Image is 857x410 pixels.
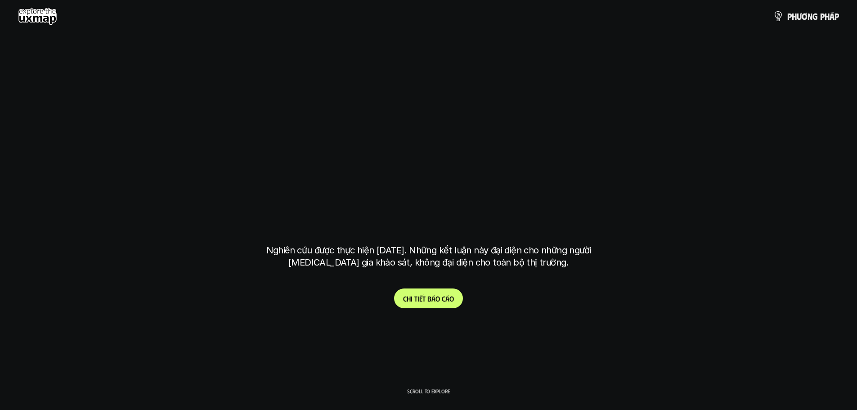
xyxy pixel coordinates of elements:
a: phươngpháp [773,7,839,25]
h1: tại [GEOGRAPHIC_DATA] [268,197,589,234]
span: h [825,11,830,21]
span: h [792,11,797,21]
span: C [403,294,407,303]
span: p [835,11,839,21]
span: p [787,11,792,21]
span: ế [419,294,422,303]
span: i [417,294,419,303]
span: ơ [802,11,808,21]
span: o [449,294,454,303]
span: á [445,294,449,303]
p: Nghiên cứu được thực hiện [DATE]. Những kết luận này đại diện cho những người [MEDICAL_DATA] gia ... [260,244,597,269]
span: ư [797,11,802,21]
span: t [422,294,426,303]
p: Scroll to explore [407,388,450,394]
a: Chitiếtbáocáo [394,288,463,308]
h6: Kết quả nghiên cứu [398,104,466,114]
span: b [427,294,431,303]
h1: phạm vi công việc của [265,126,593,163]
span: p [820,11,825,21]
span: h [407,294,411,303]
span: n [808,11,812,21]
span: á [830,11,835,21]
span: á [431,294,435,303]
span: g [812,11,818,21]
span: c [442,294,445,303]
span: o [435,294,440,303]
span: i [411,294,413,303]
span: t [414,294,417,303]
